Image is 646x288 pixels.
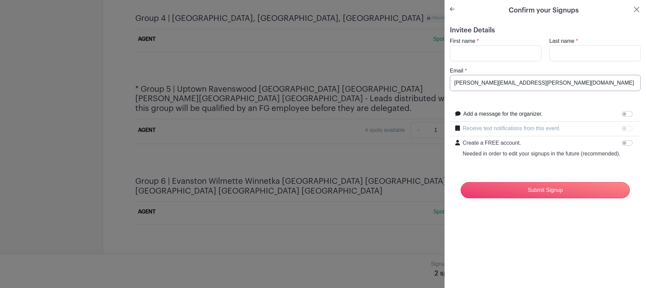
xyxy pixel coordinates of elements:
h5: Confirm your Signups [509,5,579,16]
label: Email [450,67,463,75]
h5: Invitee Details [450,26,641,34]
input: Submit Signup [461,182,630,198]
label: Add a message for the organizer. [463,110,543,118]
label: First name [450,37,475,45]
p: Needed in order to edit your signups in the future (recommended). [463,150,620,158]
p: Create a FREE account. [463,139,620,147]
button: Close [633,5,641,13]
label: Last name [549,37,575,45]
label: Receive text notifications from this event. [463,124,561,133]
